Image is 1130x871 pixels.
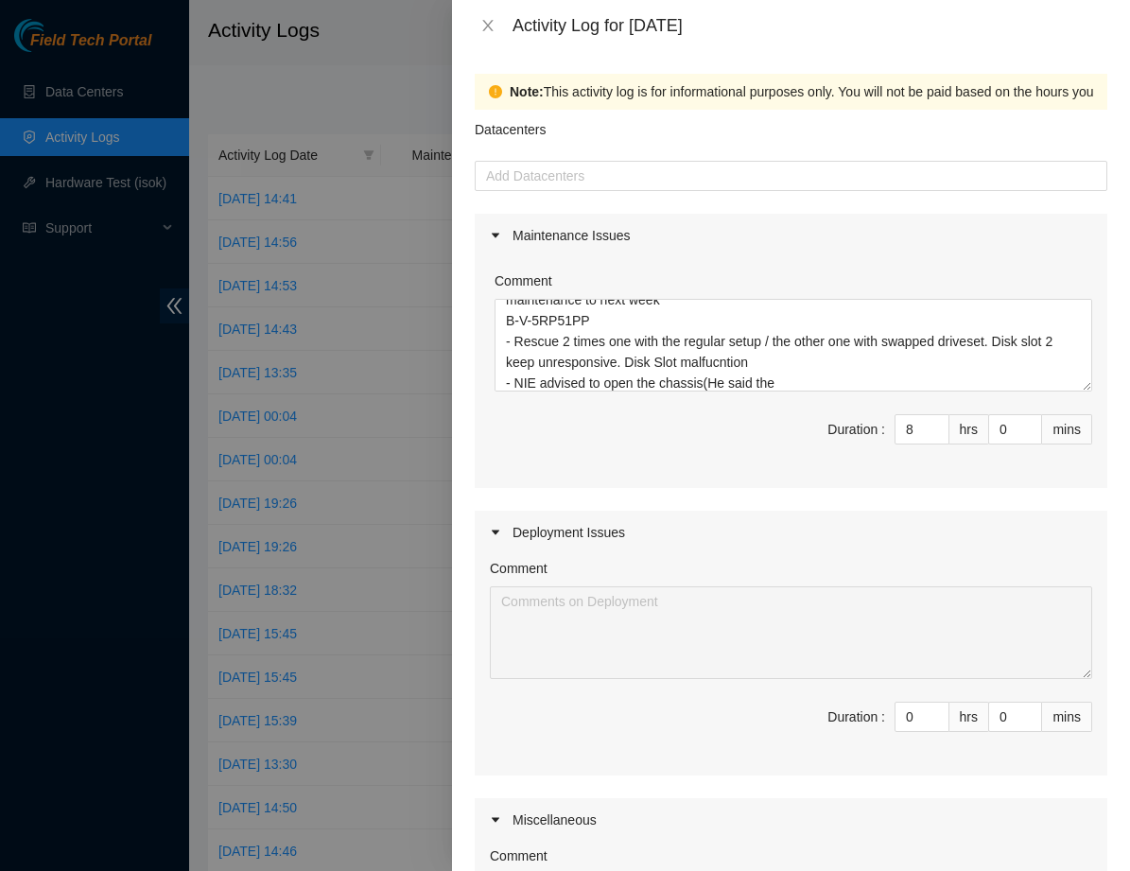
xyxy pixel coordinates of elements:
[513,15,1107,36] div: Activity Log for [DATE]
[827,706,885,727] div: Duration :
[827,419,885,440] div: Duration :
[1042,702,1092,732] div: mins
[495,270,552,291] label: Comment
[489,85,502,98] span: exclamation-circle
[475,798,1107,842] div: Miscellaneous
[475,511,1107,554] div: Deployment Issues
[490,230,501,241] span: caret-right
[490,814,501,826] span: caret-right
[949,414,989,444] div: hrs
[480,18,495,33] span: close
[1042,414,1092,444] div: mins
[490,845,548,866] label: Comment
[490,558,548,579] label: Comment
[490,586,1092,679] textarea: Comment
[475,110,546,140] p: Datacenters
[490,527,501,538] span: caret-right
[949,702,989,732] div: hrs
[475,214,1107,257] div: Maintenance Issues
[475,17,501,35] button: Close
[495,299,1092,392] textarea: Comment
[510,81,544,102] strong: Note:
